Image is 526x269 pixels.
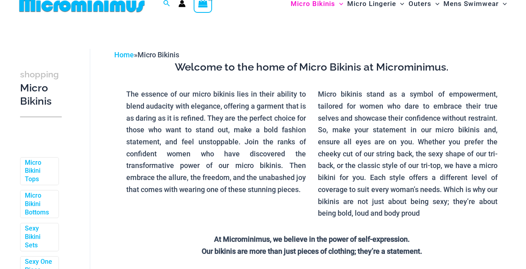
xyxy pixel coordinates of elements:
[138,51,179,59] span: Micro Bikinis
[318,88,498,219] p: Micro bikinis stand as a symbol of empowerment, tailored for women who dare to embrace their true...
[25,159,53,184] a: Micro Bikini Tops
[25,225,53,249] a: Sexy Bikini Sets
[120,61,504,74] h3: Welcome to the home of Micro Bikinis at Microminimus.
[202,247,422,255] strong: Our bikinis are more than just pieces of clothing; they’re a statement.
[114,51,179,59] span: »
[214,235,410,243] strong: At Microminimus, we believe in the power of self-expression.
[25,192,53,216] a: Micro Bikini Bottoms
[20,67,62,108] h3: Micro Bikinis
[126,88,306,195] p: The essence of our micro bikinis lies in their ability to blend audacity with elegance, offering ...
[20,69,59,79] span: shopping
[114,51,134,59] a: Home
